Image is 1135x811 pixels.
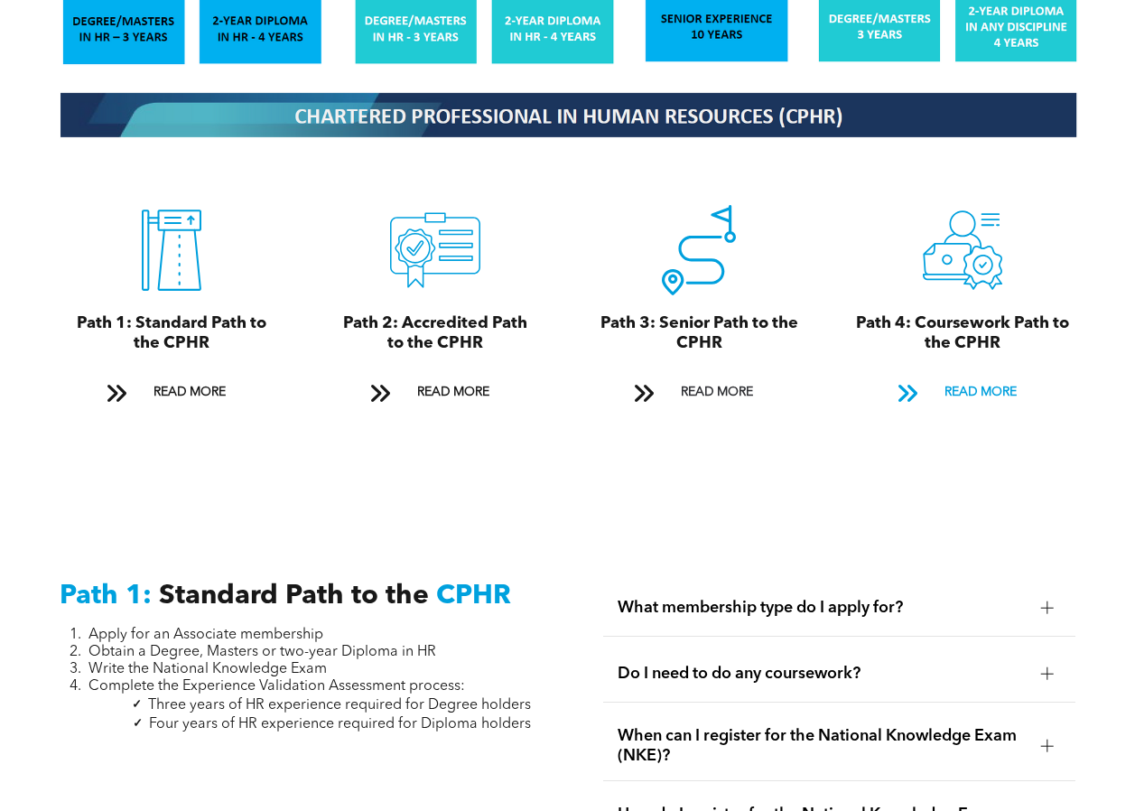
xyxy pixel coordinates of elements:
a: READ MORE [94,376,249,409]
span: READ MORE [674,376,759,409]
span: Do I need to do any coursework? [618,664,1027,684]
span: Four years of HR experience required for Diploma holders [149,717,531,732]
span: Standard Path to the [159,583,429,610]
span: When can I register for the National Knowledge Exam (NKE)? [618,726,1027,766]
span: Obtain a Degree, Masters or two-year Diploma in HR [88,645,436,659]
a: READ MORE [621,376,777,409]
span: READ MORE [938,376,1023,409]
a: READ MORE [358,376,513,409]
span: What membership type do I apply for? [618,598,1027,618]
span: READ MORE [147,376,232,409]
span: CPHR [436,583,511,610]
span: Path 4: Coursework Path to the CPHR [856,315,1069,351]
a: READ MORE [885,376,1040,409]
span: Path 3: Senior Path to the CPHR [600,315,798,351]
span: Path 1: [60,583,152,610]
span: Apply for an Associate membership [88,628,323,642]
span: Path 2: Accredited Path to the CPHR [343,315,527,351]
span: Three years of HR experience required for Degree holders [148,698,531,713]
span: Complete the Experience Validation Assessment process: [88,679,465,694]
span: Path 1: Standard Path to the CPHR [77,315,266,351]
span: Write the National Knowledge Exam [88,662,327,676]
span: READ MORE [411,376,496,409]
